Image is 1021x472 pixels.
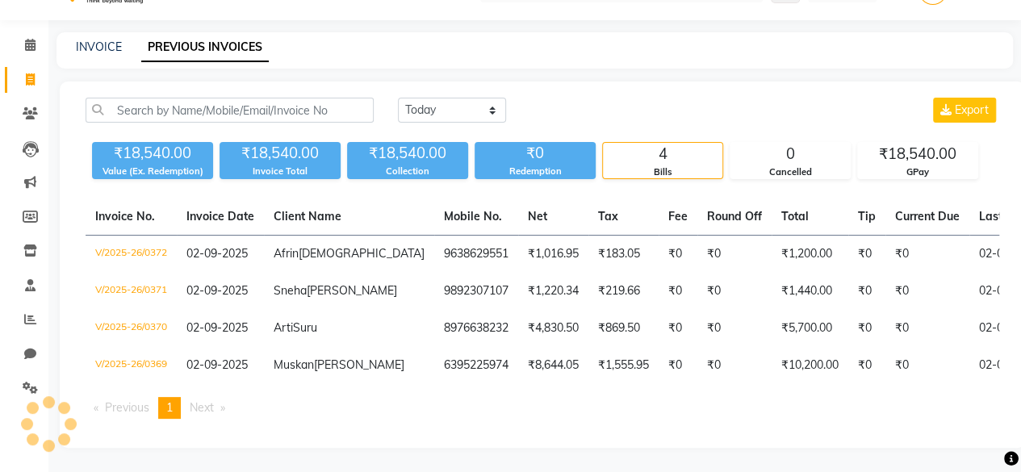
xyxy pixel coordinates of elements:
[697,273,772,310] td: ₹0
[659,347,697,384] td: ₹0
[858,165,977,179] div: GPay
[86,397,999,419] nav: Pagination
[86,310,177,347] td: V/2025-26/0370
[347,165,468,178] div: Collection
[955,102,989,117] span: Export
[475,165,596,178] div: Redemption
[518,273,588,310] td: ₹1,220.34
[588,310,659,347] td: ₹869.50
[848,347,885,384] td: ₹0
[772,273,848,310] td: ₹1,440.00
[588,347,659,384] td: ₹1,555.95
[858,209,876,223] span: Tip
[518,347,588,384] td: ₹8,644.05
[95,209,155,223] span: Invoice No.
[186,357,248,372] span: 02-09-2025
[659,273,697,310] td: ₹0
[92,165,213,178] div: Value (Ex. Redemption)
[848,273,885,310] td: ₹0
[86,236,177,274] td: V/2025-26/0372
[76,40,122,54] a: INVOICE
[274,320,293,335] span: Arti
[293,320,317,335] span: Suru
[186,209,254,223] span: Invoice Date
[781,209,809,223] span: Total
[220,165,341,178] div: Invoice Total
[697,347,772,384] td: ₹0
[166,400,173,415] span: 1
[659,310,697,347] td: ₹0
[588,236,659,274] td: ₹183.05
[186,246,248,261] span: 02-09-2025
[518,236,588,274] td: ₹1,016.95
[848,310,885,347] td: ₹0
[848,236,885,274] td: ₹0
[434,347,518,384] td: 6395225974
[895,209,960,223] span: Current Due
[274,357,314,372] span: Muskan
[444,209,502,223] span: Mobile No.
[434,310,518,347] td: 8976638232
[885,310,969,347] td: ₹0
[105,400,149,415] span: Previous
[190,400,214,415] span: Next
[730,143,850,165] div: 0
[434,236,518,274] td: 9638629551
[186,320,248,335] span: 02-09-2025
[299,246,425,261] span: [DEMOGRAPHIC_DATA]
[141,33,269,62] a: PREVIOUS INVOICES
[697,236,772,274] td: ₹0
[475,142,596,165] div: ₹0
[858,143,977,165] div: ₹18,540.00
[588,273,659,310] td: ₹219.66
[772,310,848,347] td: ₹5,700.00
[668,209,688,223] span: Fee
[730,165,850,179] div: Cancelled
[707,209,762,223] span: Round Off
[885,347,969,384] td: ₹0
[86,98,374,123] input: Search by Name/Mobile/Email/Invoice No
[220,142,341,165] div: ₹18,540.00
[274,209,341,223] span: Client Name
[659,236,697,274] td: ₹0
[92,142,213,165] div: ₹18,540.00
[933,98,996,123] button: Export
[603,165,722,179] div: Bills
[274,283,307,298] span: Sneha
[885,236,969,274] td: ₹0
[603,143,722,165] div: 4
[274,246,299,261] span: Afrin
[307,283,397,298] span: [PERSON_NAME]
[434,273,518,310] td: 9892307107
[86,273,177,310] td: V/2025-26/0371
[697,310,772,347] td: ₹0
[518,310,588,347] td: ₹4,830.50
[772,347,848,384] td: ₹10,200.00
[86,347,177,384] td: V/2025-26/0369
[528,209,547,223] span: Net
[186,283,248,298] span: 02-09-2025
[598,209,618,223] span: Tax
[314,357,404,372] span: [PERSON_NAME]
[885,273,969,310] td: ₹0
[347,142,468,165] div: ₹18,540.00
[772,236,848,274] td: ₹1,200.00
